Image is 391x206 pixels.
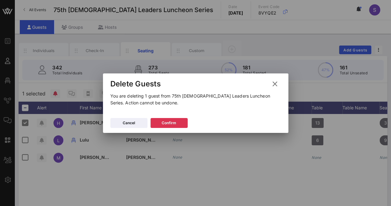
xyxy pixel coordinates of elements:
div: Delete Guests [110,79,161,89]
button: Confirm [151,118,188,128]
p: You are deleting 1 guest from 75th [DEMOGRAPHIC_DATA] Leaders Luncheon Series. Action cannot be u... [110,93,281,106]
div: Confirm [162,120,176,126]
button: Cancel [110,118,147,128]
div: Cancel [123,120,135,126]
